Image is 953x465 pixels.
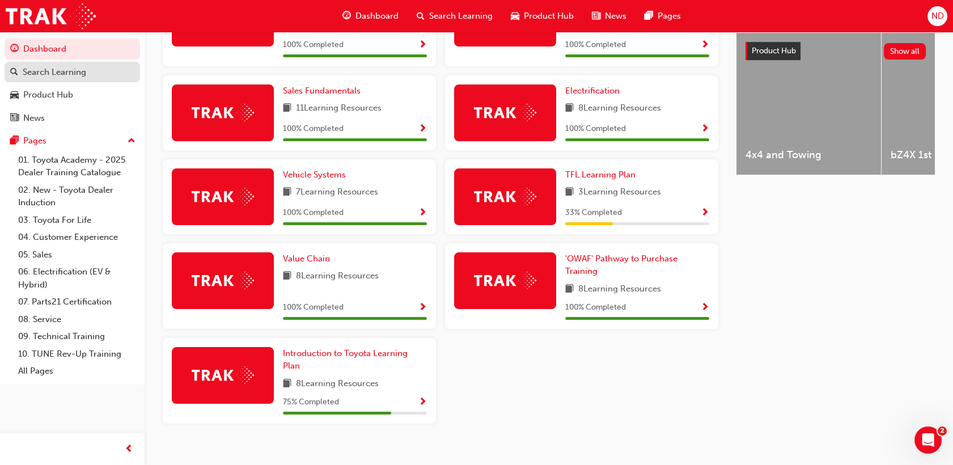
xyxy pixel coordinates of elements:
img: Trak [474,104,536,121]
a: Electrification [565,84,624,98]
button: Show Progress [701,206,709,220]
a: 01. Toyota Academy - 2025 Dealer Training Catalogue [14,151,140,181]
iframe: Intercom live chat [914,426,942,454]
a: search-iconSearch Learning [408,5,502,28]
button: Show Progress [418,395,427,409]
img: Trak [192,104,254,121]
img: Trak [6,3,96,29]
a: 04. Customer Experience [14,229,140,246]
span: 7 Learning Resources [296,185,378,200]
a: 06. Electrification (EV & Hybrid) [14,263,140,293]
span: 8 Learning Resources [296,269,379,284]
span: 33 % Completed [565,206,622,219]
span: book-icon [565,102,574,116]
a: 02. New - Toyota Dealer Induction [14,181,140,212]
span: Show Progress [701,208,709,218]
span: news-icon [10,113,19,124]
span: Show Progress [418,303,427,313]
span: Show Progress [701,303,709,313]
a: 07. Parts21 Certification [14,293,140,311]
span: 'OWAF' Pathway to Purchase Training [565,253,677,277]
span: pages-icon [10,136,19,146]
button: Show Progress [701,38,709,52]
span: 8 Learning Resources [578,102,661,116]
span: 100 % Completed [565,39,626,52]
span: 100 % Completed [565,301,626,314]
a: 03. Toyota For Life [14,212,140,229]
span: Show Progress [418,40,427,50]
span: 75 % Completed [283,396,339,409]
span: News [605,10,626,23]
span: 4x4 and Towing [746,149,872,162]
span: 100 % Completed [283,39,344,52]
div: Product Hub [23,88,73,102]
span: book-icon [565,282,574,297]
span: up-icon [128,134,135,149]
a: Sales Fundamentals [283,84,365,98]
span: TFL Learning Plan [565,170,636,180]
a: 10. TUNE Rev-Up Training [14,345,140,363]
a: All Pages [14,362,140,380]
span: car-icon [10,90,19,100]
button: Show all [884,43,926,60]
span: news-icon [592,9,600,23]
img: Trak [192,188,254,205]
a: 09. Technical Training [14,328,140,345]
a: Dashboard [5,39,140,60]
span: Sales Fundamentals [283,86,361,96]
button: Pages [5,130,140,151]
img: Trak [474,272,536,289]
span: book-icon [283,185,291,200]
button: Show Progress [418,38,427,52]
span: ND [931,10,943,23]
a: TFL Learning Plan [565,168,640,181]
span: Show Progress [418,208,427,218]
span: book-icon [565,185,574,200]
a: Product HubShow all [746,42,926,60]
span: car-icon [511,9,519,23]
button: Show Progress [701,301,709,315]
button: Show Progress [701,122,709,136]
span: Dashboard [355,10,399,23]
span: 100 % Completed [283,206,344,219]
a: 05. Sales [14,246,140,264]
a: Product Hub [5,84,140,105]
a: 08. Service [14,311,140,328]
a: 4x4 and Towing [736,33,881,175]
span: search-icon [417,9,425,23]
img: Trak [192,272,254,289]
span: Show Progress [418,398,427,408]
div: Search Learning [23,66,86,79]
a: pages-iconPages [636,5,690,28]
span: 8 Learning Resources [578,282,661,297]
img: Trak [474,188,536,205]
div: News [23,112,45,125]
button: Show Progress [418,206,427,220]
span: Pages [658,10,681,23]
span: 2 [938,426,947,436]
span: 100 % Completed [283,122,344,136]
span: Product Hub [752,46,796,56]
a: News [5,108,140,129]
span: Vehicle Systems [283,170,346,180]
span: Product Hub [524,10,574,23]
button: Show Progress [418,122,427,136]
span: prev-icon [125,442,133,456]
button: DashboardSearch LearningProduct HubNews [5,36,140,130]
span: book-icon [283,269,291,284]
span: 8 Learning Resources [296,377,379,391]
a: guage-iconDashboard [333,5,408,28]
span: 100 % Completed [283,301,344,314]
span: Show Progress [418,124,427,134]
a: car-iconProduct Hub [502,5,583,28]
a: 'OWAF' Pathway to Purchase Training [565,252,709,278]
span: Show Progress [701,40,709,50]
span: guage-icon [10,44,19,54]
button: Show Progress [418,301,427,315]
span: Search Learning [429,10,493,23]
div: Pages [23,134,46,147]
span: Value Chain [283,253,330,264]
span: Introduction to Toyota Learning Plan [283,348,408,371]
